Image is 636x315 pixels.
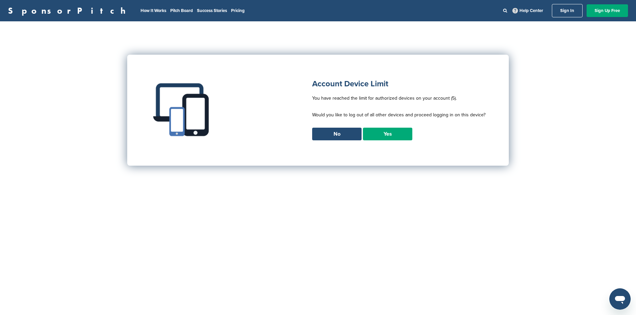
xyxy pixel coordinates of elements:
[609,288,631,310] iframe: Button to launch messaging window
[312,128,362,140] a: No
[231,8,245,13] a: Pricing
[151,78,214,141] img: Multiple devices
[312,94,485,128] p: You have reached the limit for authorized devices on your account (5). Would you like to log out ...
[197,8,227,13] a: Success Stories
[363,128,412,140] a: Yes
[141,8,166,13] a: How It Works
[511,7,545,15] a: Help Center
[587,4,628,17] a: Sign Up Free
[170,8,193,13] a: Pitch Board
[312,78,485,90] h1: Account Device Limit
[552,4,583,17] a: Sign In
[8,6,130,15] a: SponsorPitch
